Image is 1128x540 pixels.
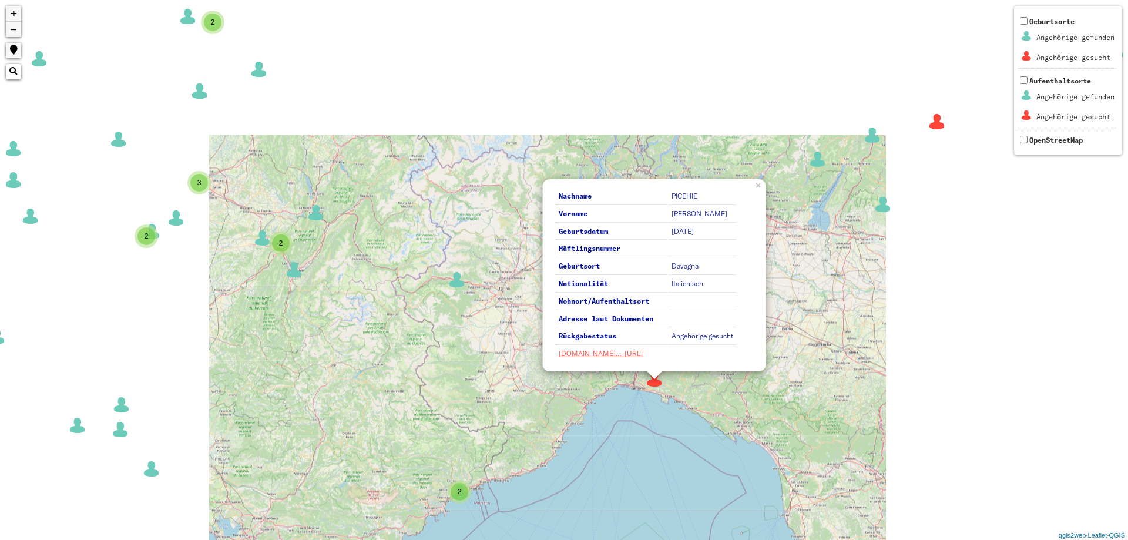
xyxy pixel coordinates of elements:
[556,224,667,240] th: Geburtsdatum
[556,189,667,205] th: Nachname
[1019,29,1034,43] img: Geburtsorte_2_Angeh%C3%B6rigegefunden0.png
[145,232,149,240] span: 2
[669,276,736,293] td: Italienisch
[1036,88,1115,106] td: Angehörige gefunden
[1036,28,1115,47] td: Angehörige gefunden
[1059,532,1086,539] a: qgis2web
[1087,532,1107,539] a: Leaflet
[6,22,21,37] a: Zoom out
[669,206,736,223] td: [PERSON_NAME]
[556,311,667,328] th: Adresse laut Dokumenten
[556,328,667,345] th: Rückgabestatus
[556,259,667,275] th: Geburtsort
[1020,17,1028,25] input: GeburtsorteAngehörige gefundenAngehörige gesucht
[1019,88,1034,103] img: Aufenthaltsorte_1_Angeh%C3%B6rigegefunden0.png
[1019,49,1034,63] img: Geburtsorte_2_Angeh%C3%B6rigegesucht1.png
[1018,76,1116,128] span: Aufenthaltsorte
[1019,108,1034,123] img: Aufenthaltsorte_1_Angeh%C3%B6rigegesucht1.png
[1029,136,1083,145] span: OpenStreetMap
[559,349,643,358] a: [DOMAIN_NAME]…-[URL]
[1036,48,1115,67] td: Angehörige gesucht
[1109,532,1125,539] a: QGIS
[279,239,283,247] span: 2
[669,189,736,205] td: PICEHIE
[211,18,215,26] span: 2
[6,43,21,58] a: Show me where I am
[669,259,736,275] td: Davagna
[1020,76,1028,84] input: AufenthaltsorteAngehörige gefundenAngehörige gesucht
[1036,108,1115,126] td: Angehörige gesucht
[556,294,667,310] th: Wohnort/Aufenthaltsort
[753,179,766,190] a: ×
[669,328,736,345] td: Angehörige gesucht
[669,224,736,240] td: [DATE]
[1018,17,1116,68] span: Geburtsorte
[556,206,667,223] th: Vorname
[6,6,21,22] a: Zoom in
[458,488,462,496] span: 2
[1020,136,1028,143] input: OpenStreetMap
[556,276,667,293] th: Nationalität
[197,179,202,187] span: 3
[556,241,667,257] th: Häftlingsnummer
